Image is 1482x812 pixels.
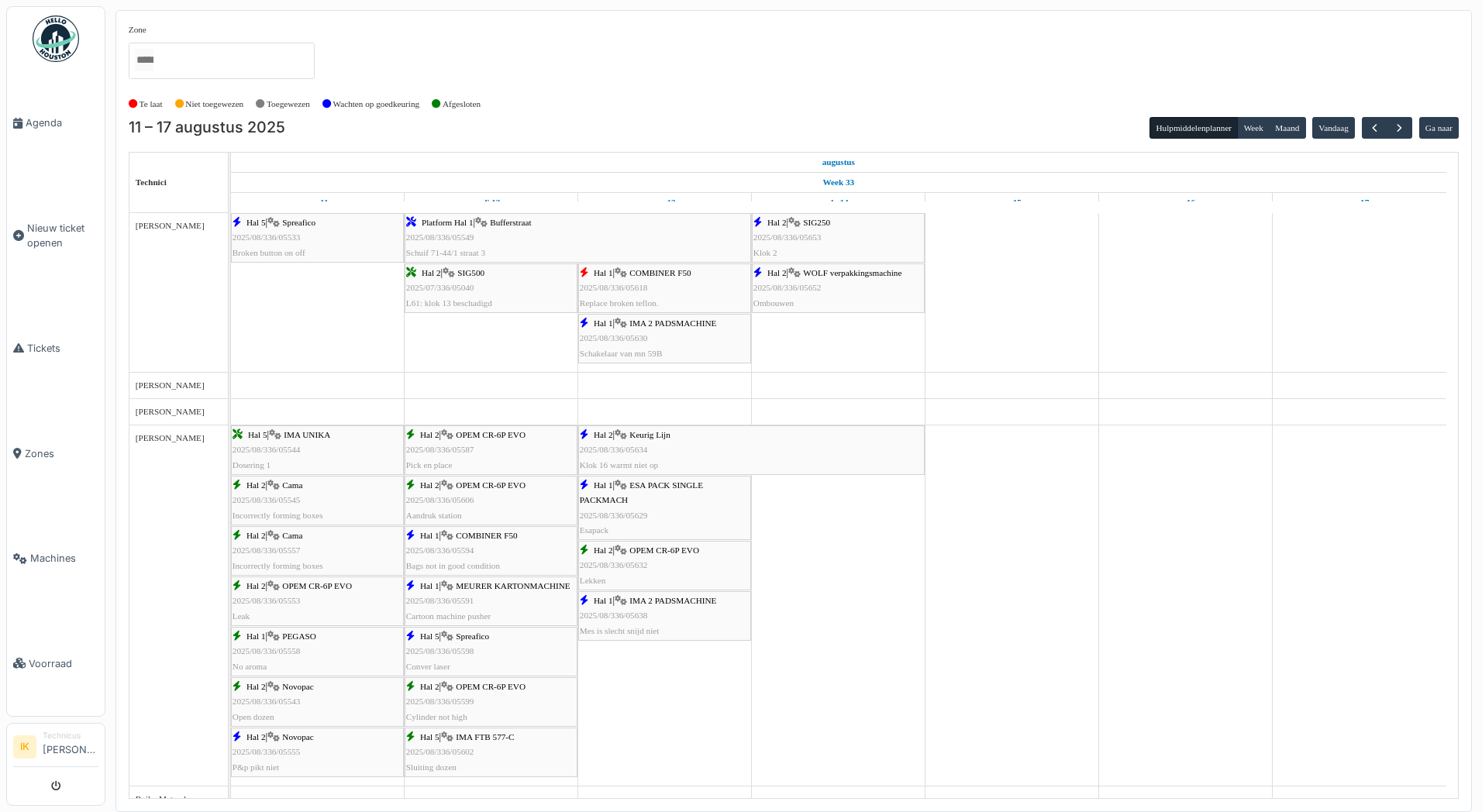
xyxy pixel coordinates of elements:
[282,581,352,590] span: OPEM CR-6P EVO
[580,626,660,635] span: Mes is slecht snijd niet
[406,511,462,520] span: Aandruk station
[580,428,923,473] div: |
[406,266,576,311] div: |
[136,407,205,416] span: [PERSON_NAME]
[406,680,576,724] div: |
[233,215,402,260] div: |
[233,680,402,724] div: |
[753,232,822,242] span: 2025/08/336/05653
[282,218,315,227] span: Spreafico
[406,730,576,775] div: |
[478,193,504,212] a: 12 augustus 2025
[819,153,859,172] a: 11 augustus 2025
[1362,117,1387,139] button: Vorige
[580,594,750,638] div: |
[753,248,777,257] span: Klok 2
[233,662,267,671] span: No aroma
[246,682,266,691] span: Hal 2
[233,646,301,655] span: 2025/08/336/05558
[580,543,750,588] div: |
[580,576,606,585] span: Lekken
[420,531,439,540] span: Hal 1
[422,268,441,277] span: Hal 2
[282,682,313,691] span: Novopac
[629,596,716,605] span: IMA 2 PADSMACHINE
[420,430,439,439] span: Hal 2
[1387,117,1412,139] button: Volgende
[185,98,243,111] label: Niet toegewezen
[7,296,105,401] a: Tickets
[580,460,658,470] span: Klok 16 warmt niet op
[135,49,153,71] input: Alles
[1312,117,1355,139] button: Vandaag
[406,712,467,721] span: Cylinder not high
[267,98,310,111] label: Toegewezen
[406,478,576,523] div: |
[248,430,267,439] span: Hal 5
[406,495,474,504] span: 2025/08/336/05606
[333,98,420,111] label: Wachten op goedkeuring
[420,732,439,741] span: Hal 5
[406,561,500,570] span: Bags not in good condition
[767,218,787,227] span: Hal 2
[246,732,266,741] span: Hal 2
[629,268,691,277] span: COMBINER F50
[233,528,402,573] div: |
[594,596,613,605] span: Hal 1
[136,177,167,187] span: Technici
[580,511,648,520] span: 2025/08/336/05629
[27,221,98,250] span: Nieuw ticket openen
[753,266,923,311] div: |
[767,268,787,277] span: Hal 2
[629,545,699,555] span: OPEM CR-6P EVO
[456,531,517,540] span: COMBINER F50
[594,545,613,555] span: Hal 2
[753,283,822,292] span: 2025/08/336/05652
[233,762,279,772] span: P&p pikt niet
[406,545,474,555] span: 2025/08/336/05594
[1149,117,1238,139] button: Hulpmiddelenplanner
[456,682,526,691] span: OPEM CR-6P EVO
[580,283,648,292] span: 2025/08/336/05618
[580,266,750,311] div: |
[233,730,402,775] div: |
[406,611,491,621] span: Cartoon machine pusher
[282,531,302,540] span: Cama
[594,480,613,490] span: Hal 1
[594,268,613,277] span: Hal 1
[233,697,301,706] span: 2025/08/336/05543
[282,732,313,741] span: Novopac
[825,193,853,212] a: 14 augustus 2025
[422,218,474,227] span: Platform Hal 1
[33,15,79,62] img: Badge_color-CXgf-gQk.svg
[457,268,484,277] span: SIG500
[30,551,98,566] span: Machines
[13,730,98,767] a: IK Technicus[PERSON_NAME]
[136,794,191,803] span: Buiku Matondo
[803,268,901,277] span: WOLF verpakkingsmachine
[246,581,266,590] span: Hal 2
[456,631,489,641] span: Spreafico
[246,218,266,227] span: Hal 5
[580,316,750,361] div: |
[233,712,274,721] span: Open dozen
[7,71,105,176] a: Agenda
[580,611,648,620] span: 2025/08/336/05638
[7,611,105,717] a: Voorraad
[406,460,453,470] span: Pick en place
[136,433,205,442] span: [PERSON_NAME]
[406,283,474,292] span: 2025/07/336/05040
[456,732,514,741] span: IMA FTB 577-C
[233,561,323,570] span: Incorrectly forming boxes
[7,506,105,611] a: Machines
[819,173,858,192] a: Week 33
[1269,117,1306,139] button: Maand
[136,380,205,390] span: [PERSON_NAME]
[129,23,146,36] label: Zone
[456,430,526,439] span: OPEM CR-6P EVO
[803,218,830,227] span: SIG250
[629,318,716,328] span: IMA 2 PADSMACHINE
[282,631,316,641] span: PEGASO
[233,232,301,242] span: 2025/08/336/05533
[406,232,474,242] span: 2025/08/336/05549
